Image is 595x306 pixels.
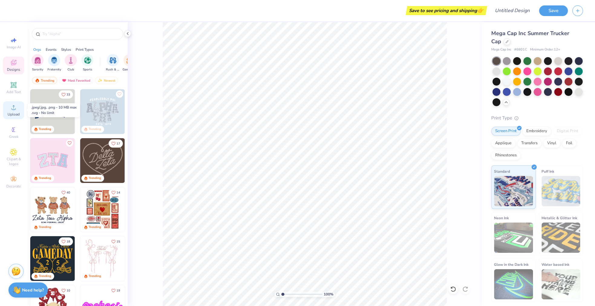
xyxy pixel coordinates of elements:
span: Clipart & logos [3,157,24,166]
div: Newest [95,77,118,84]
img: 5ee11766-d822-42f5-ad4e-763472bf8dcf [75,138,119,183]
div: Trending [89,274,101,278]
span: Upload [8,112,20,117]
div: filter for Fraternity [47,54,61,72]
img: Sports Image [84,57,91,64]
div: Print Types [76,47,94,52]
div: Styles [61,47,71,52]
button: Like [116,90,123,98]
img: 12710c6a-dcc0-49ce-8688-7fe8d5f96fe2 [80,138,125,183]
span: 👉 [477,7,484,14]
img: Newest.gif [98,78,103,83]
button: filter button [106,54,120,72]
div: Screen Print [491,127,521,136]
img: Glow in the Dark Ink [494,269,533,299]
div: Trending [39,176,51,181]
div: Trending [39,274,51,278]
img: Water based Ink [541,269,580,299]
img: Puff Ink [541,176,580,206]
img: Fraternity Image [51,57,57,64]
span: 100 % [324,291,333,297]
span: Glow in the Dark Ink [494,261,528,268]
img: 5a4b4175-9e88-49c8-8a23-26d96782ddc6 [80,89,125,134]
span: 17 [116,142,120,145]
button: Like [59,286,73,295]
div: Foil [562,139,576,148]
span: Neon Ink [494,215,509,221]
span: Rush & Bid [106,67,120,72]
div: Trending [89,176,101,181]
button: filter button [47,54,61,72]
div: Transfers [517,139,541,148]
button: Like [59,237,73,246]
button: filter button [65,54,77,72]
div: Trending [32,77,57,84]
img: Game Day Image [126,57,133,64]
span: 33 [67,93,70,96]
img: Metallic & Glitter Ink [541,223,580,253]
span: Club [67,67,74,72]
span: Water based Ink [541,261,569,268]
img: Neon Ink [494,223,533,253]
div: filter for Club [65,54,77,72]
div: .jpeg/.jpg, .png - 10 MB max [31,105,77,110]
img: Rush & Bid Image [110,57,116,64]
div: Save to see pricing and shipping [407,6,485,15]
img: Club Image [67,57,74,64]
img: a3f22b06-4ee5-423c-930f-667ff9442f68 [125,89,169,134]
button: Like [109,188,123,197]
button: Like [109,139,123,148]
div: Vinyl [543,139,560,148]
img: b8819b5f-dd70-42f8-b218-32dd770f7b03 [30,236,75,281]
div: Applique [491,139,515,148]
span: Mega Cap Inc [491,47,511,52]
img: 2b704b5a-84f6-4980-8295-53d958423ff9 [75,236,119,281]
div: .svg - No limit [31,110,77,116]
span: Fraternity [47,67,61,72]
span: Add Text [6,90,21,94]
img: trending.gif [35,78,40,83]
input: Untitled Design [490,5,535,17]
button: Like [109,286,123,295]
span: 10 [67,289,70,292]
div: Trending [39,127,51,132]
span: Mega Cap Inc Summer Trucker Cap [491,30,569,45]
span: Decorate [6,184,21,189]
div: Embroidery [522,127,551,136]
span: 18 [67,240,70,243]
button: Like [109,237,123,246]
img: 6de2c09e-6ade-4b04-8ea6-6dac27e4729e [80,187,125,232]
img: 3b9aba4f-e317-4aa7-a679-c95a879539bd [30,89,75,134]
div: Digital Print [553,127,582,136]
button: Like [59,188,73,197]
span: Game Day [123,67,136,72]
div: Most Favorited [59,77,93,84]
span: Sorority [32,67,43,72]
div: Trending [89,127,101,132]
div: Events [46,47,57,52]
span: Designs [7,67,20,72]
span: Metallic & Glitter Ink [541,215,577,221]
span: Puff Ink [541,168,554,174]
span: 19 [116,289,120,292]
img: 9980f5e8-e6a1-4b4a-8839-2b0e9349023c [30,138,75,183]
div: Print Type [491,115,583,122]
img: edfb13fc-0e43-44eb-bea2-bf7fc0dd67f9 [75,89,119,134]
input: Try "Alpha" [42,31,119,37]
button: filter button [123,54,136,72]
div: filter for Sorority [31,54,44,72]
div: Trending [39,225,51,229]
div: filter for Game Day [123,54,136,72]
img: 83dda5b0-2158-48ca-832c-f6b4ef4c4536 [80,236,125,281]
span: Greek [9,134,18,139]
img: a3be6b59-b000-4a72-aad0-0c575b892a6b [30,187,75,232]
span: 40 [67,191,70,194]
span: 15 [116,240,120,243]
img: b0e5e834-c177-467b-9309-b33acdc40f03 [125,187,169,232]
img: Standard [494,176,533,206]
span: 14 [116,191,120,194]
img: d12c9beb-9502-45c7-ae94-40b97fdd6040 [75,187,119,232]
span: Sports [83,67,92,72]
div: filter for Rush & Bid [106,54,120,72]
span: Standard [494,168,510,174]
